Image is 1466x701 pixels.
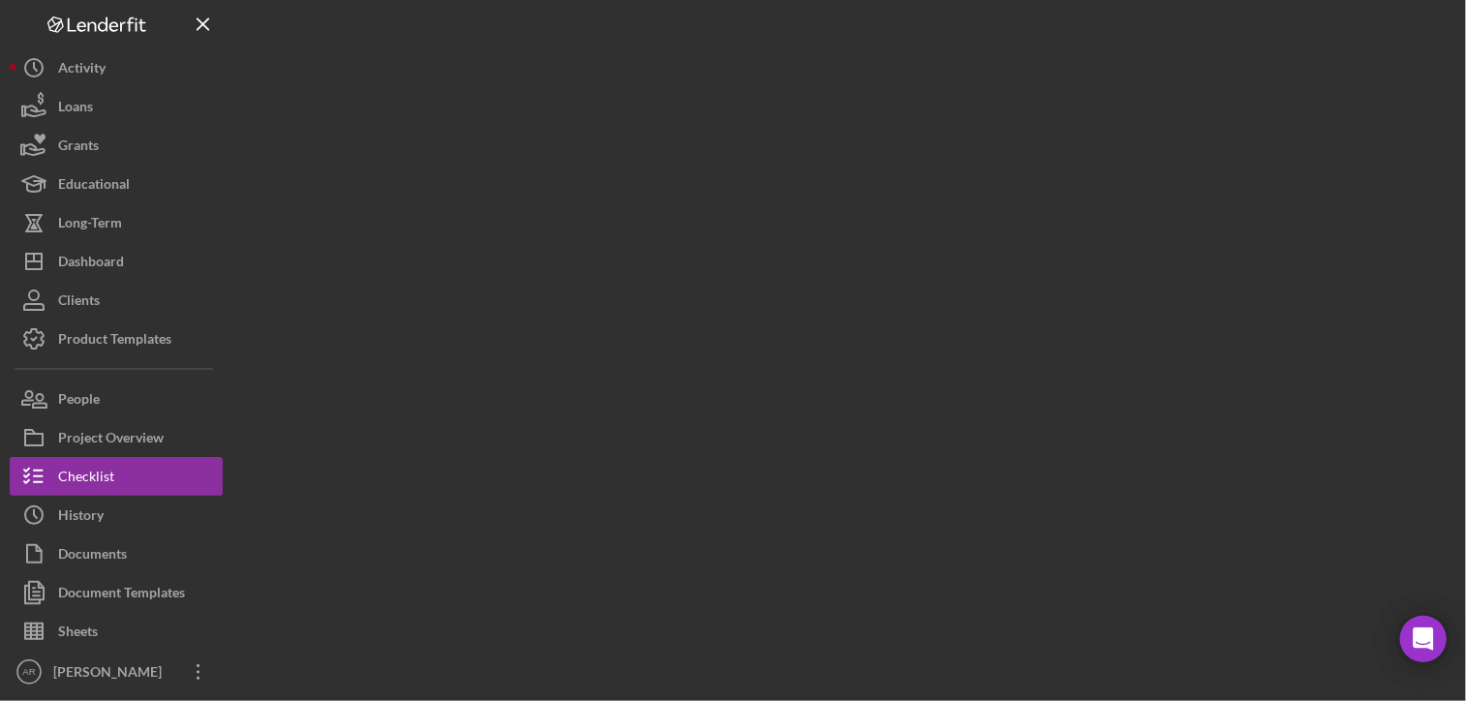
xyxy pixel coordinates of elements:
div: Documents [58,534,127,578]
button: Sheets [10,612,223,651]
button: Long-Term [10,203,223,242]
div: Clients [58,281,100,324]
button: Loans [10,87,223,126]
button: AR[PERSON_NAME] [10,653,223,691]
div: Sheets [58,612,98,655]
button: People [10,380,223,418]
div: [PERSON_NAME] [48,653,174,696]
button: History [10,496,223,534]
div: Long-Term [58,203,122,247]
div: Checklist [58,457,114,501]
div: Document Templates [58,573,185,617]
button: Grants [10,126,223,165]
div: Grants [58,126,99,169]
button: Product Templates [10,320,223,358]
button: Clients [10,281,223,320]
div: Product Templates [58,320,171,363]
div: Loans [58,87,93,131]
div: History [58,496,104,539]
div: Project Overview [58,418,164,462]
text: AR [22,667,35,678]
button: Project Overview [10,418,223,457]
button: Documents [10,534,223,573]
div: People [58,380,100,423]
div: Activity [58,48,106,92]
button: Dashboard [10,242,223,281]
button: Document Templates [10,573,223,612]
button: Educational [10,165,223,203]
button: Checklist [10,457,223,496]
div: Dashboard [58,242,124,286]
button: Activity [10,48,223,87]
div: Open Intercom Messenger [1400,616,1447,662]
div: Educational [58,165,130,208]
